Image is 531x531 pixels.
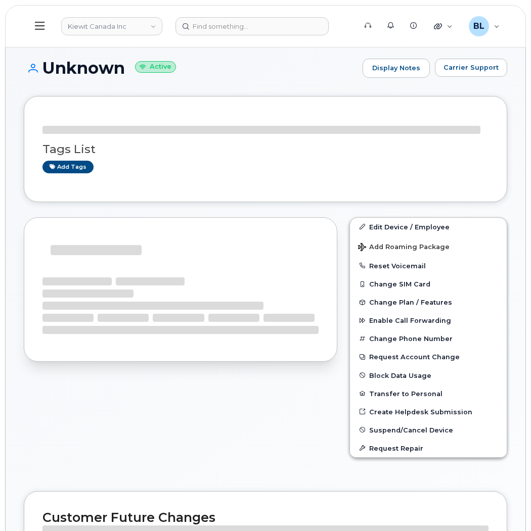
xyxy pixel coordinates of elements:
span: Suspend/Cancel Device [369,426,453,433]
button: Request Repair [350,439,507,457]
button: Change Phone Number [350,329,507,348]
h2: Customer Future Changes [42,510,489,525]
a: Create Helpdesk Submission [350,403,507,421]
button: Add Roaming Package [350,236,507,257]
button: Transfer to Personal [350,384,507,403]
span: Change Plan / Features [369,299,452,306]
button: Carrier Support [435,59,507,77]
button: Change SIM Card [350,275,507,293]
button: Suspend/Cancel Device [350,421,507,439]
button: Change Plan / Features [350,293,507,311]
small: Active [135,61,176,73]
button: Enable Call Forwarding [350,311,507,329]
a: Add tags [42,161,94,173]
span: Enable Call Forwarding [369,317,451,324]
button: Reset Voicemail [350,257,507,275]
a: Edit Device / Employee [350,218,507,236]
span: Carrier Support [444,63,499,72]
button: Request Account Change [350,348,507,366]
a: Display Notes [363,59,430,78]
span: Add Roaming Package [358,243,450,253]
h1: Unknown [24,59,358,77]
button: Block Data Usage [350,366,507,384]
h3: Tags List [42,143,489,156]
